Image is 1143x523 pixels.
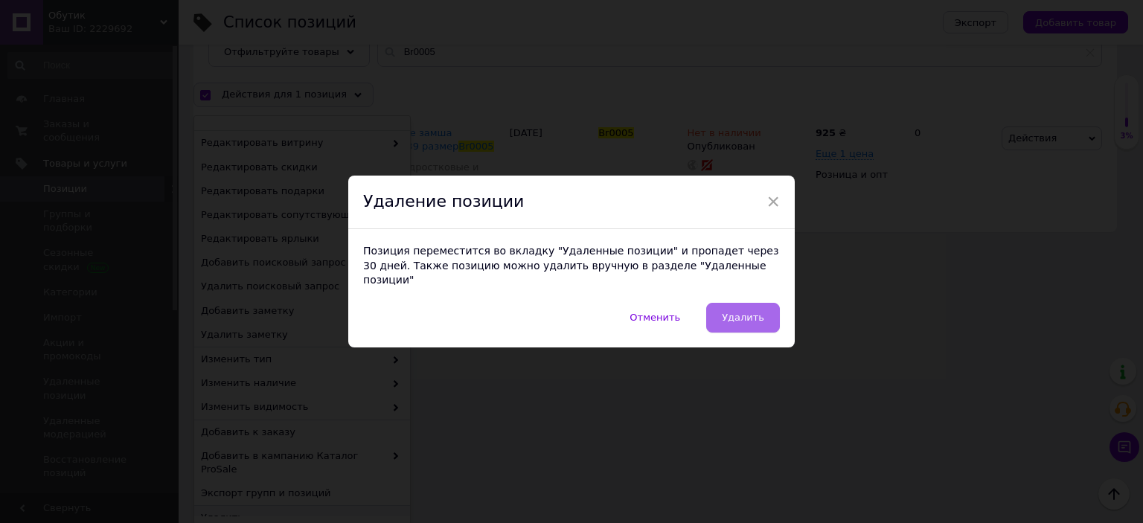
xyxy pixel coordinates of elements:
span: Удаление позиции [363,192,524,211]
button: Удалить [706,303,780,333]
span: Позиция переместится во вкладку "Удаленные позиции" и пропадет через 30 дней. Также позицию можно... [363,245,778,286]
span: Отменить [630,312,680,323]
span: Удалить [722,312,764,323]
span: × [766,189,780,214]
button: Отменить [614,303,696,333]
